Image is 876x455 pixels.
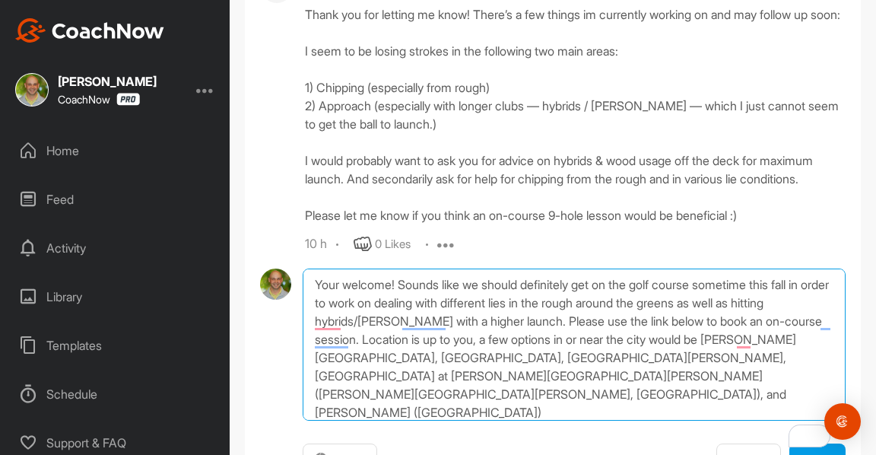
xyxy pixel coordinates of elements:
[15,73,49,107] img: square_4c9f37827d8915613b4303f85726f6bc.jpg
[303,269,846,421] textarea: To enrich screen reader interactions, please activate Accessibility in Grammarly extension settings
[8,375,223,413] div: Schedule
[824,403,861,440] div: Open Intercom Messenger
[305,237,327,252] div: 10 h
[305,5,846,224] div: Thank you for letting me know! There’s a few things im currently working on and may follow up soo...
[8,132,223,170] div: Home
[260,269,291,300] img: avatar
[58,93,140,106] div: CoachNow
[8,278,223,316] div: Library
[15,18,164,43] img: CoachNow
[8,326,223,364] div: Templates
[58,75,157,87] div: [PERSON_NAME]
[8,180,223,218] div: Feed
[116,93,140,106] img: CoachNow Pro
[8,229,223,267] div: Activity
[375,236,411,253] div: 0 Likes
